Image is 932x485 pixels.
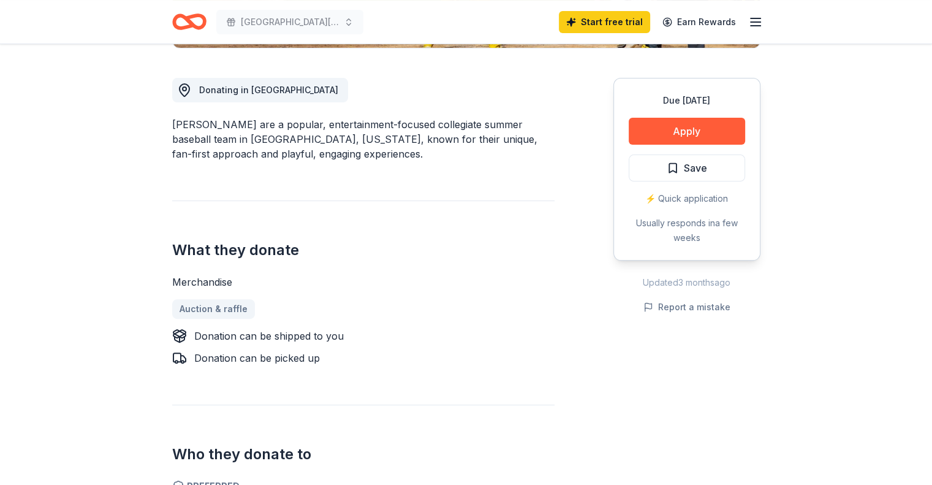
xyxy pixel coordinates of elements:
[643,300,730,315] button: Report a mistake
[199,85,338,95] span: Donating in [GEOGRAPHIC_DATA]
[194,329,344,343] div: Donation can be shipped to you
[629,191,745,206] div: ⚡️ Quick application
[629,118,745,145] button: Apply
[629,216,745,245] div: Usually responds in a few weeks
[241,15,339,29] span: [GEOGRAPHIC_DATA][PERSON_NAME] Auction
[172,299,255,319] a: Auction & raffle
[684,160,707,176] span: Save
[613,275,760,290] div: Updated 3 months ago
[172,117,555,161] div: [PERSON_NAME] are a popular, entertainment-focused collegiate summer baseball team in [GEOGRAPHIC...
[629,93,745,108] div: Due [DATE]
[559,11,650,33] a: Start free trial
[172,7,206,36] a: Home
[172,275,555,289] div: Merchandise
[655,11,743,33] a: Earn Rewards
[172,240,555,260] h2: What they donate
[172,445,555,464] h2: Who they donate to
[194,351,320,365] div: Donation can be picked up
[629,155,745,181] button: Save
[216,10,363,34] button: [GEOGRAPHIC_DATA][PERSON_NAME] Auction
